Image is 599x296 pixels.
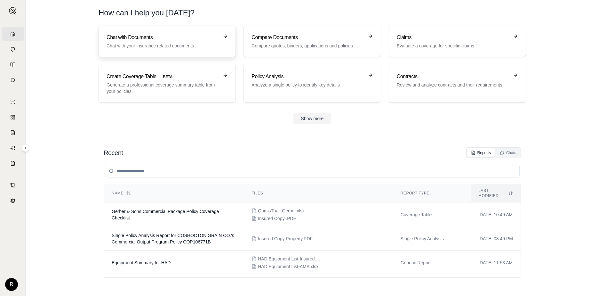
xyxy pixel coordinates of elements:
th: Files [244,184,393,202]
h1: How can I help you [DATE]? [99,8,195,18]
span: HAD Equipment List-Insured.xlsx [258,256,322,262]
div: R [5,278,18,291]
span: Gerber & Sons Commercial Package Policy Coverage Checklist [112,209,219,220]
a: ClaimsEvaluate a coverage for specific claims [389,26,526,57]
a: Single Policy [2,95,24,109]
button: Expand sidebar [22,144,29,152]
span: Insured Copy Property.PDF [258,235,313,242]
a: Chat with DocumentsChat with your insurance related documents [99,26,236,57]
span: Equipment Summary for HAD [112,260,171,265]
div: Reports [471,150,491,155]
p: Evaluate a coverage for specific claims [397,43,509,49]
h3: Chat with Documents [107,34,219,41]
div: Last modified [478,188,513,198]
h3: Claims [397,34,509,41]
a: Policy AnalysisAnalyze a single policy to identify key details [244,65,381,103]
h3: Create Coverage Table [107,73,219,80]
p: Review and analyze contracts and their requirements [397,82,509,88]
h3: Compare Documents [252,34,364,41]
p: Chat with your insurance related documents [107,43,219,49]
a: Coverage Table [2,156,24,170]
h3: Contracts [397,73,509,80]
button: Expand sidebar [6,4,19,17]
a: Custom Report [2,141,24,155]
div: Chats [500,150,516,155]
button: Reports [467,148,495,157]
span: QumisTrial_Gerber.xlsx [258,208,305,214]
td: Coverage Table [393,202,471,227]
a: Compare DocumentsCompare quotes, binders, applications and policies [244,26,381,57]
span: BETA [159,73,176,80]
a: Chat [2,73,24,87]
td: [DATE] 11:53 AM [471,251,521,275]
td: [DATE] 10:49 AM [471,202,521,227]
th: Report Type [393,184,471,202]
button: Show more [293,113,331,124]
a: Claim Coverage [2,126,24,140]
a: Create Coverage TableBETAGenerate a professional coverage summary table from your policies. [99,65,236,103]
button: Chats [496,148,520,157]
div: Name [112,191,236,196]
td: Generic Report [393,251,471,275]
h3: Policy Analysis [252,73,364,80]
a: Documents Vault [2,42,24,56]
span: Insured Copy .PDF [258,215,296,222]
a: ContractsReview and analyze contracts and their requirements [389,65,526,103]
a: Prompt Library [2,58,24,72]
a: Legal Search Engine [2,193,24,208]
p: Generate a professional coverage summary table from your policies. [107,82,219,95]
a: Policy Comparisons [2,110,24,124]
img: Expand sidebar [9,7,17,15]
td: Single Policy Analysis [393,227,471,251]
p: Analyze a single policy to identify key details [252,82,364,88]
a: Home [2,27,24,41]
h2: Recent [104,148,123,157]
a: Contract Analysis [2,178,24,192]
td: [DATE] 03:49 PM [471,227,521,251]
p: Compare quotes, binders, applications and policies [252,43,364,49]
span: Single Policy Analysis Report for COSHOCTON GRAIN CO.'s Commercial Output Program Policy COP106771B [112,233,234,244]
span: HAD Equipment List-AMS.xlsx [258,263,318,270]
